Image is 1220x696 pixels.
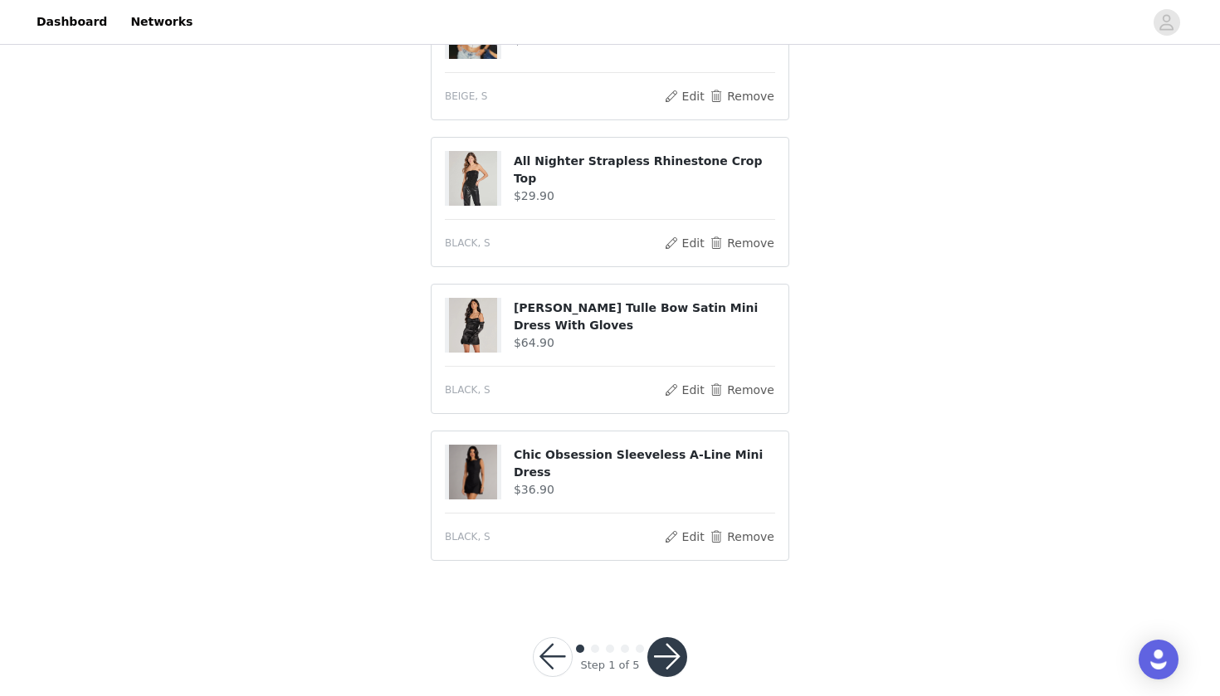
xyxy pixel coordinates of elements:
img: Chic Obsession Sleeveless A-Line Mini Dress [449,445,497,499]
h4: [PERSON_NAME] Tulle Bow Satin Mini Dress With Gloves [514,299,775,334]
div: Open Intercom Messenger [1139,640,1179,679]
h4: $64.90 [514,334,775,352]
button: Remove [709,380,775,400]
span: BEIGE, S [445,89,487,104]
button: Remove [709,233,775,253]
div: Step 1 of 5 [580,657,639,674]
a: Dashboard [27,3,117,41]
h4: $29.90 [514,187,775,205]
button: Edit [663,380,705,400]
div: avatar [1159,9,1174,36]
h4: $36.90 [514,481,775,499]
button: Remove [709,527,775,547]
span: BLACK, S [445,529,490,544]
img: Anastasia Corset Tulle Bow Satin Mini Dress With Gloves [449,298,497,353]
img: All Nighter Strapless Rhinestone Crop Top [449,151,497,206]
a: Networks [120,3,203,41]
button: Remove [709,86,775,106]
button: Edit [663,233,705,253]
span: BLACK, S [445,382,490,397]
button: Edit [663,86,705,106]
button: Edit [663,527,705,547]
h4: Chic Obsession Sleeveless A-Line Mini Dress [514,446,775,481]
h4: All Nighter Strapless Rhinestone Crop Top [514,153,775,187]
span: BLACK, S [445,236,490,251]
